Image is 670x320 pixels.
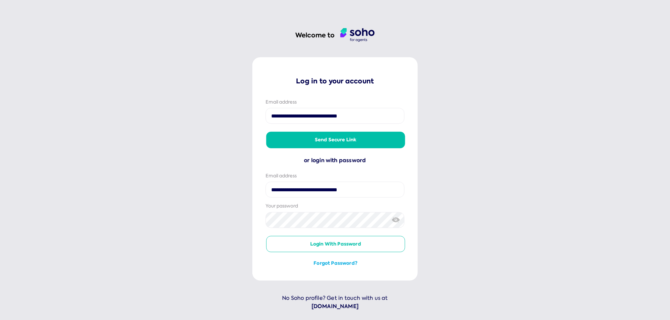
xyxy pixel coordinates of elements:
a: [DOMAIN_NAME] [252,302,418,311]
div: Email address [266,99,404,106]
img: agent logo [340,28,375,42]
button: Forgot password? [266,260,405,267]
img: eye-crossed.svg [392,216,400,223]
p: Log in to your account [266,76,404,86]
button: Login with password [266,236,405,252]
div: or login with password [266,156,404,165]
h1: Welcome to [296,31,335,40]
p: No Soho profile? Get in touch with us at [252,294,418,311]
div: Email address [266,173,404,179]
div: Your password [266,203,404,209]
button: Send secure link [266,132,405,148]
